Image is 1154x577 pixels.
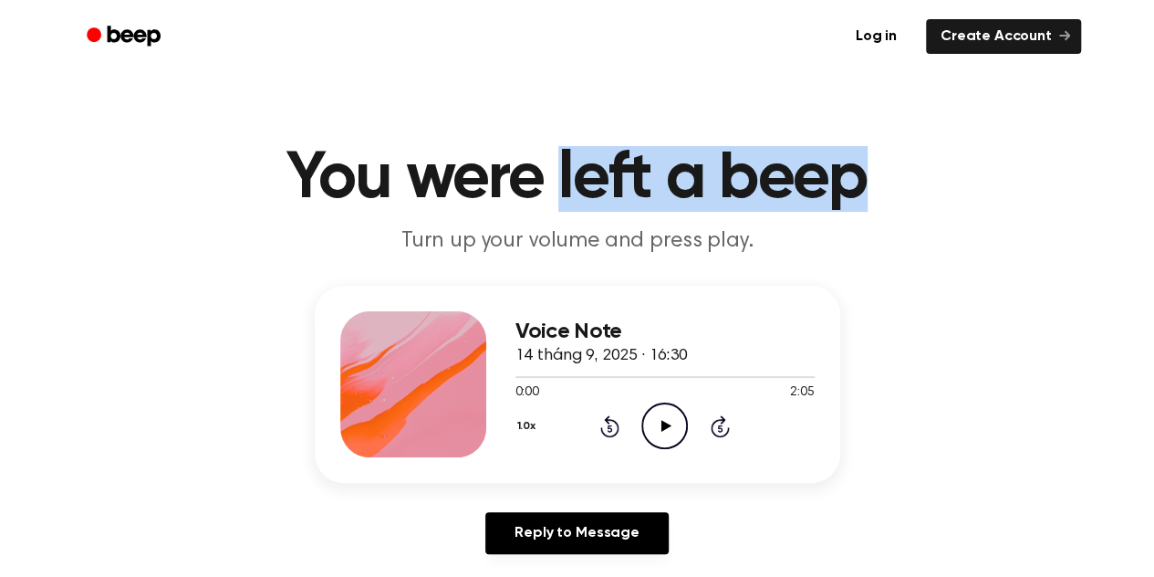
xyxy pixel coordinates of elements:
span: 14 tháng 9, 2025 · 16:30 [515,348,688,364]
h1: You were left a beep [110,146,1045,212]
span: 2:05 [790,383,814,403]
span: 0:00 [515,383,539,403]
a: Log in [837,16,915,58]
button: 1.0x [515,411,543,442]
a: Beep [74,19,177,55]
p: Turn up your volume and press play. [227,226,928,257]
a: Reply to Message [485,512,668,554]
a: Create Account [926,19,1081,54]
h3: Voice Note [515,320,815,344]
